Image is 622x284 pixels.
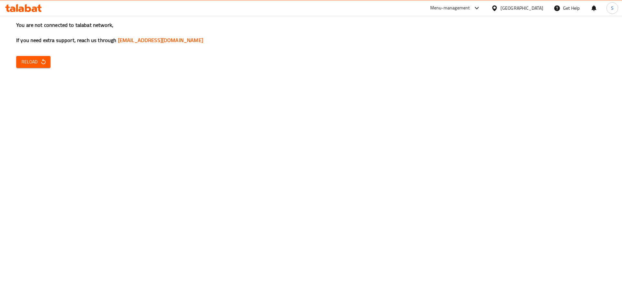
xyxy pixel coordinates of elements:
[16,21,606,44] h3: You are not connected to talabat network, If you need extra support, reach us through
[118,35,203,45] a: [EMAIL_ADDRESS][DOMAIN_NAME]
[430,4,470,12] div: Menu-management
[16,56,51,68] button: Reload
[501,5,543,12] div: [GEOGRAPHIC_DATA]
[611,5,614,12] span: S
[21,58,45,66] span: Reload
